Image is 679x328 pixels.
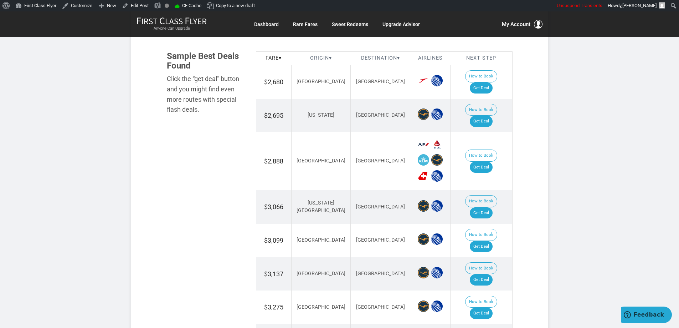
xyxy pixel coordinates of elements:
span: United [431,267,443,278]
span: ▾ [329,55,332,61]
span: My Account [502,20,530,29]
a: Get Deal [470,116,493,127]
span: [GEOGRAPHIC_DATA] [297,158,345,164]
th: Airlines [410,52,451,65]
a: Get Deal [470,207,493,219]
span: United [431,200,443,212]
span: ▾ [397,55,400,61]
span: Lufthansa [431,154,443,166]
a: Get Deal [470,162,493,173]
span: United [431,233,443,245]
span: Delta Airlines [431,138,443,150]
span: [GEOGRAPHIC_DATA] [297,271,345,277]
span: Lufthansa [418,233,429,245]
span: Swiss [418,170,429,182]
iframe: Opens a widget where you can find more information [621,307,672,324]
button: How to Book [465,229,497,241]
span: $3,137 [264,270,283,278]
span: United [431,75,443,86]
span: United [431,170,443,182]
span: $3,275 [264,303,283,311]
span: Lufthansa [418,109,429,120]
h3: Sample Best Deals Found [167,51,245,70]
span: [GEOGRAPHIC_DATA] [356,158,405,164]
span: United [431,109,443,120]
span: Air France [418,138,429,150]
span: Unsuspend Transients [557,3,602,8]
th: Destination [351,52,410,65]
span: [GEOGRAPHIC_DATA] [297,237,345,243]
span: KLM [418,154,429,166]
img: First Class Flyer [137,17,207,25]
span: [US_STATE][GEOGRAPHIC_DATA] [297,200,345,213]
a: Get Deal [470,241,493,252]
button: How to Book [465,195,497,207]
a: Upgrade Advisor [382,18,420,31]
small: Anyone Can Upgrade [137,26,207,31]
span: [GEOGRAPHIC_DATA] [356,79,405,85]
a: Rare Fares [293,18,318,31]
a: Get Deal [470,82,493,94]
span: $3,066 [264,203,283,211]
a: Get Deal [470,274,493,286]
span: $2,888 [264,157,283,165]
span: Lufthansa [418,200,429,212]
button: How to Book [465,70,497,82]
span: Lufthansa [418,301,429,312]
span: [GEOGRAPHIC_DATA] [356,237,405,243]
a: Sweet Redeems [332,18,368,31]
th: Next Step [451,52,512,65]
a: Get Deal [470,308,493,319]
span: $2,695 [264,112,283,119]
a: Dashboard [254,18,279,31]
span: [GEOGRAPHIC_DATA] [297,79,345,85]
span: Lufthansa [418,267,429,278]
div: Click the “get deal” button and you might find even more routes with special flash deals. [167,74,245,115]
span: [US_STATE] [308,112,334,118]
span: [GEOGRAPHIC_DATA] [356,204,405,210]
span: ▾ [279,55,282,61]
span: [PERSON_NAME] [622,3,657,8]
button: How to Book [465,262,497,274]
button: How to Book [465,104,497,116]
span: [GEOGRAPHIC_DATA] [356,112,405,118]
span: $2,680 [264,78,283,86]
th: Fare [256,52,291,65]
button: How to Book [465,296,497,308]
span: [GEOGRAPHIC_DATA] [356,304,405,310]
span: Austrian Airlines‎ [418,75,429,86]
th: Origin [291,52,351,65]
span: [GEOGRAPHIC_DATA] [356,271,405,277]
span: $3,099 [264,237,283,244]
button: My Account [502,20,542,29]
a: First Class FlyerAnyone Can Upgrade [137,17,207,31]
span: [GEOGRAPHIC_DATA] [297,304,345,310]
span: United [431,301,443,312]
button: How to Book [465,150,497,162]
